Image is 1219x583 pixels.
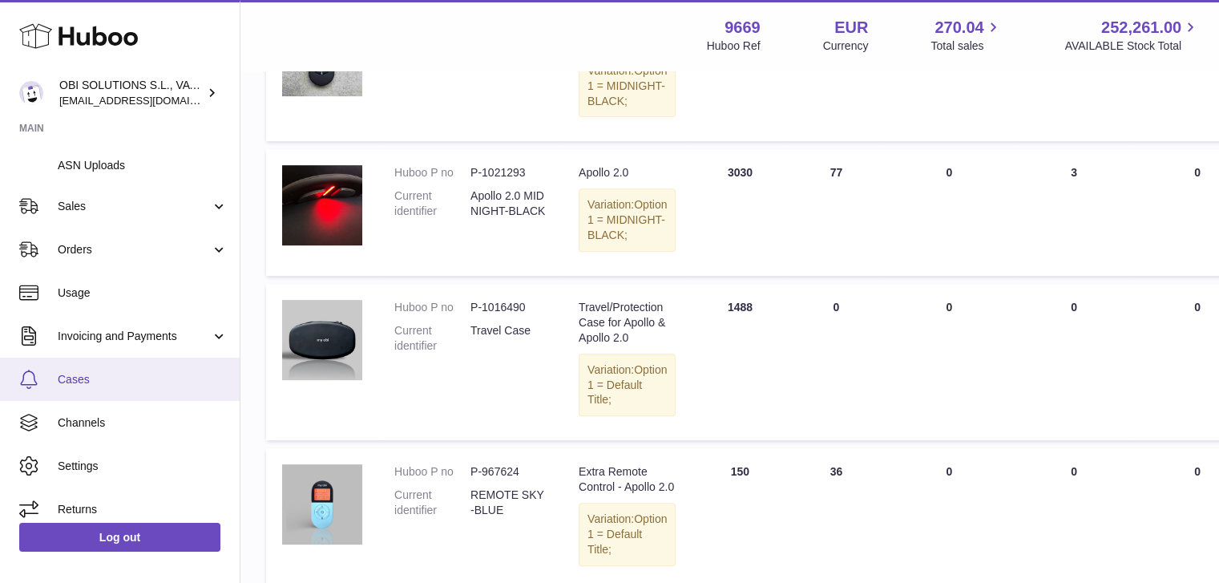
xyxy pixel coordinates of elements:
[282,165,362,245] img: product image
[282,464,362,545] img: product image
[1064,17,1200,54] a: 252,261.00 AVAILABLE Stock Total
[394,323,470,354] dt: Current identifier
[394,464,470,480] dt: Huboo P no
[823,38,869,54] div: Currency
[587,64,667,107] span: Option 1 = MIDNIGHT-BLACK;
[470,488,547,518] dd: REMOTE SKY-BLUE
[834,17,868,38] strong: EUR
[692,149,788,276] td: 3030
[707,38,761,54] div: Huboo Ref
[58,199,211,214] span: Sales
[692,284,788,440] td: 1488
[58,158,228,173] span: ASN Uploads
[1194,166,1201,179] span: 0
[394,488,470,518] dt: Current identifier
[58,285,228,301] span: Usage
[1194,465,1201,478] span: 0
[470,165,547,180] dd: P-1021293
[58,502,228,517] span: Returns
[470,188,547,219] dd: Apollo 2.0 MIDNIGHT-BLACK
[1064,38,1200,54] span: AVAILABLE Stock Total
[282,300,362,380] img: product image
[725,17,761,38] strong: 9669
[788,149,884,276] td: 77
[394,300,470,315] dt: Huboo P no
[470,300,547,315] dd: P-1016490
[58,372,228,387] span: Cases
[579,503,676,566] div: Variation:
[579,55,676,118] div: Variation:
[19,81,43,105] img: hello@myobistore.com
[587,512,667,556] span: Option 1 = Default Title;
[19,523,220,552] a: Log out
[470,464,547,480] dd: P-967624
[788,284,884,440] td: 0
[58,415,228,431] span: Channels
[1014,284,1134,440] td: 0
[1101,17,1181,38] span: 252,261.00
[1014,149,1134,276] td: 3
[934,17,983,38] span: 270.04
[579,354,676,417] div: Variation:
[59,78,204,108] div: OBI SOLUTIONS S.L., VAT: B70911078
[58,242,211,257] span: Orders
[587,363,667,407] span: Option 1 = Default Title;
[1194,301,1201,314] span: 0
[930,17,1002,54] a: 270.04 Total sales
[58,459,228,474] span: Settings
[394,165,470,180] dt: Huboo P no
[579,464,676,495] div: Extra Remote Control - Apollo 2.0
[58,329,211,344] span: Invoicing and Payments
[579,188,676,252] div: Variation:
[587,198,667,241] span: Option 1 = MIDNIGHT-BLACK;
[59,94,236,107] span: [EMAIL_ADDRESS][DOMAIN_NAME]
[884,149,1014,276] td: 0
[579,300,676,346] div: Travel/Protection Case for Apollo & Apollo 2.0
[470,323,547,354] dd: Travel Case
[884,284,1014,440] td: 0
[579,165,676,180] div: Apollo 2.0
[394,188,470,219] dt: Current identifier
[930,38,1002,54] span: Total sales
